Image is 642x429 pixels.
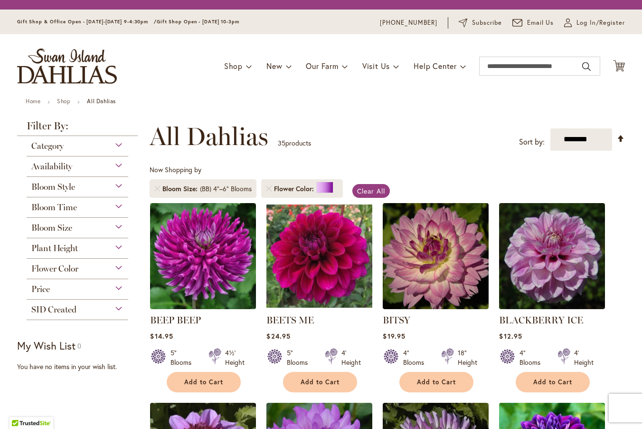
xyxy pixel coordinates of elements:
[564,18,625,28] a: Log In/Register
[533,378,572,386] span: Add to Cart
[576,18,625,28] span: Log In/Register
[383,302,489,311] a: BITSY
[266,314,314,326] a: BEETS ME
[403,348,430,367] div: 4" Blooms
[7,395,34,422] iframe: Launch Accessibility Center
[574,348,594,367] div: 4' Height
[31,223,72,233] span: Bloom Size
[150,165,201,174] span: Now Shopping by
[17,362,144,371] div: You have no items in your wish list.
[341,348,361,367] div: 4' Height
[499,203,605,309] img: BLACKBERRY ICE
[150,331,173,341] span: $14.95
[306,61,338,71] span: Our Farm
[17,121,138,136] strong: Filter By:
[266,61,282,71] span: New
[274,184,316,194] span: Flower Color
[283,372,357,392] button: Add to Cart
[527,18,554,28] span: Email Us
[162,184,200,194] span: Bloom Size
[266,203,372,309] img: BEETS ME
[31,202,77,213] span: Bloom Time
[266,186,272,192] a: Remove Flower Color Purple
[184,378,223,386] span: Add to Cart
[31,284,50,294] span: Price
[225,348,245,367] div: 4½' Height
[380,18,437,28] a: [PHONE_NUMBER]
[399,372,473,392] button: Add to Cart
[278,136,311,151] p: products
[200,184,252,194] div: (BB) 4"–6" Blooms
[26,97,40,105] a: Home
[472,18,502,28] span: Subscribe
[154,186,160,192] a: Remove Bloom Size (BB) 4"–6" Blooms
[31,161,72,172] span: Availability
[224,61,243,71] span: Shop
[31,141,64,151] span: Category
[459,18,502,28] a: Subscribe
[31,263,78,274] span: Flower Color
[512,18,554,28] a: Email Us
[87,97,116,105] strong: All Dahlias
[167,372,241,392] button: Add to Cart
[287,348,313,367] div: 5" Blooms
[516,372,590,392] button: Add to Cart
[499,331,522,341] span: $12.95
[362,61,390,71] span: Visit Us
[31,243,78,253] span: Plant Height
[519,348,546,367] div: 4" Blooms
[57,97,70,105] a: Shop
[31,304,76,315] span: SID Created
[150,314,201,326] a: BEEP BEEP
[266,331,290,341] span: $24.95
[17,49,117,84] a: store logo
[499,302,605,311] a: BLACKBERRY ICE
[458,348,477,367] div: 18" Height
[519,133,545,151] label: Sort by:
[31,182,75,192] span: Bloom Style
[499,314,583,326] a: BLACKBERRY ICE
[582,59,591,74] button: Search
[417,378,456,386] span: Add to Cart
[414,61,457,71] span: Help Center
[150,203,256,309] img: BEEP BEEP
[352,184,390,198] a: Clear All
[278,138,285,147] span: 35
[17,19,157,25] span: Gift Shop & Office Open - [DATE]-[DATE] 9-4:30pm /
[150,302,256,311] a: BEEP BEEP
[383,314,410,326] a: BITSY
[266,302,372,311] a: BEETS ME
[17,339,76,352] strong: My Wish List
[383,331,405,341] span: $19.95
[157,19,239,25] span: Gift Shop Open - [DATE] 10-3pm
[357,186,385,195] span: Clear All
[170,348,197,367] div: 5" Blooms
[301,378,340,386] span: Add to Cart
[150,122,268,151] span: All Dahlias
[383,203,489,309] img: BITSY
